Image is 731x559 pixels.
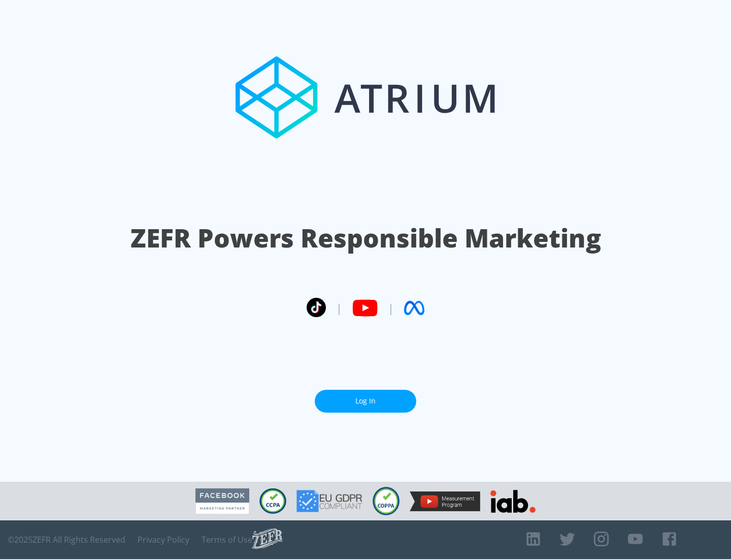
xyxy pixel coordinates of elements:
img: YouTube Measurement Program [410,491,480,511]
img: Facebook Marketing Partner [195,488,249,514]
h1: ZEFR Powers Responsible Marketing [130,221,601,256]
a: Log In [315,390,416,413]
span: © 2025 ZEFR All Rights Reserved [8,535,125,545]
img: COPPA Compliant [373,487,400,515]
a: Privacy Policy [138,535,189,545]
a: Terms of Use [202,535,252,545]
img: CCPA Compliant [259,488,286,514]
img: GDPR Compliant [296,490,362,512]
span: | [336,300,342,316]
img: IAB [490,490,536,513]
span: | [388,300,394,316]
